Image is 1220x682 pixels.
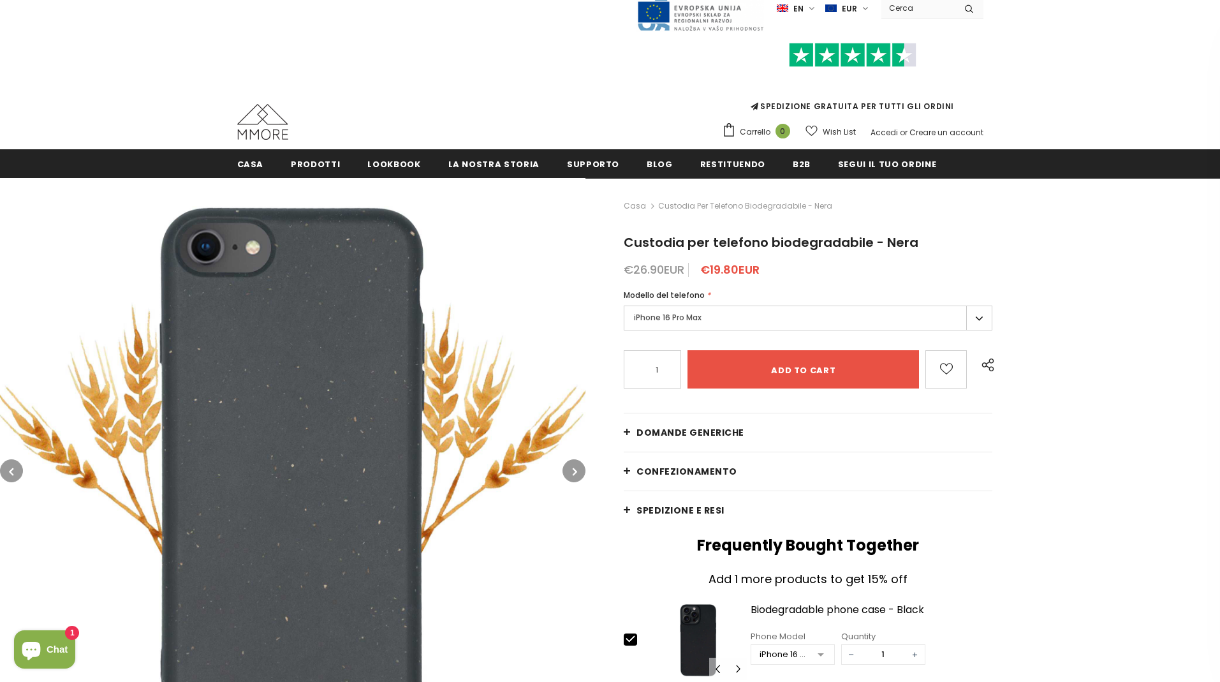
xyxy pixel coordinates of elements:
span: La nostra storia [448,158,540,170]
a: Casa [237,149,264,178]
span: SPEDIZIONE GRATUITA PER TUTTI GLI ORDINI [722,48,983,112]
span: Custodia per telefono biodegradabile - Nera [658,198,832,214]
div: Add 1 more products to get 15% off [627,570,989,588]
span: Casa [237,158,264,170]
a: Spedizione e resi [624,491,992,530]
span: €19.80EUR [700,262,760,278]
a: Javni Razpis [636,3,764,13]
span: Domande generiche [636,426,744,439]
span: CONFEZIONAMENTO [636,465,737,478]
span: Blog [647,158,673,170]
span: Lookbook [367,158,420,170]
a: supporto [567,149,619,178]
a: Creare un account [909,127,983,138]
span: Restituendo [700,158,765,170]
span: supporto [567,158,619,170]
span: Prodotti [291,158,340,170]
span: or [900,127,908,138]
a: CONFEZIONAMENTO [624,452,992,491]
div: iPhone 16 Pro [760,648,809,661]
div: Phone Model [751,630,835,643]
a: Accedi [871,127,898,138]
input: Add to cart [687,350,919,389]
a: Lookbook [367,149,420,178]
span: EUR [842,3,857,15]
h2: Frequently Bought Together [624,536,992,555]
div: Quantity [841,630,925,643]
inbox-online-store-chat: Shopify online store chat [10,630,79,672]
a: Restituendo [700,149,765,178]
a: Prodotti [291,149,340,178]
label: iPhone 16 Pro Max [624,306,992,330]
span: Segui il tuo ordine [838,158,936,170]
a: Segui il tuo ordine [838,149,936,178]
a: B2B [793,149,811,178]
span: €26.90EUR [624,262,684,278]
img: i-lang-1.png [777,3,788,14]
span: + [906,645,925,664]
img: Biodegradable phone case - Black image 19 [649,601,747,680]
span: − [842,645,861,664]
a: Blog [647,149,673,178]
span: Spedizione e resi [636,504,724,517]
span: B2B [793,158,811,170]
a: Biodegradable phone case - Black [751,604,993,626]
img: Fidati di Pilot Stars [789,43,916,68]
a: La nostra storia [448,149,540,178]
img: Casi MMORE [237,104,288,140]
span: en [793,3,804,15]
span: Custodia per telefono biodegradabile - Nera [624,234,918,251]
a: Wish List [805,121,856,143]
span: Wish List [823,126,856,138]
a: Carrello 0 [722,122,797,142]
a: Domande generiche [624,413,992,452]
iframe: Customer reviews powered by Trustpilot [722,67,983,100]
span: 0 [775,124,790,138]
a: Casa [624,198,646,214]
span: Carrello [740,126,770,138]
span: Modello del telefono [624,290,705,300]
